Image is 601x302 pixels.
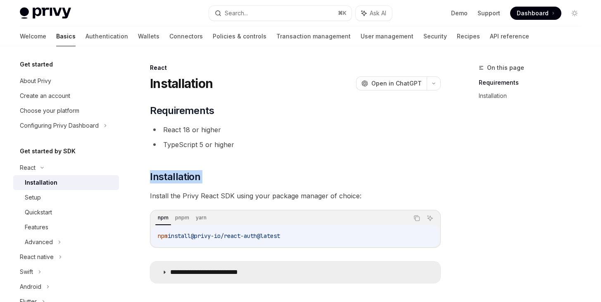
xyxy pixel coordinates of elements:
[20,252,54,262] div: React native
[479,89,588,102] a: Installation
[370,9,386,17] span: Ask AI
[25,237,53,247] div: Advanced
[13,175,119,190] a: Installation
[510,7,561,20] a: Dashboard
[138,26,159,46] a: Wallets
[20,163,36,173] div: React
[457,26,480,46] a: Recipes
[13,88,119,103] a: Create an account
[411,213,422,224] button: Copy the contents from the code block
[423,26,447,46] a: Security
[20,76,51,86] div: About Privy
[356,76,427,90] button: Open in ChatGPT
[20,106,79,116] div: Choose your platform
[479,76,588,89] a: Requirements
[173,213,192,223] div: pnpm
[158,232,168,240] span: npm
[13,220,119,235] a: Features
[517,9,549,17] span: Dashboard
[225,8,248,18] div: Search...
[155,213,171,223] div: npm
[356,6,392,21] button: Ask AI
[20,26,46,46] a: Welcome
[20,91,70,101] div: Create an account
[13,190,119,205] a: Setup
[276,26,351,46] a: Transaction management
[20,121,99,131] div: Configuring Privy Dashboard
[150,64,441,72] div: React
[209,6,351,21] button: Search...⌘K
[150,139,441,150] li: TypeScript 5 or higher
[150,170,200,183] span: Installation
[25,222,48,232] div: Features
[13,74,119,88] a: About Privy
[25,178,57,188] div: Installation
[168,232,191,240] span: install
[20,267,33,277] div: Swift
[20,282,41,292] div: Android
[490,26,529,46] a: API reference
[20,146,76,156] h5: Get started by SDK
[13,103,119,118] a: Choose your platform
[86,26,128,46] a: Authentication
[361,26,413,46] a: User management
[338,10,347,17] span: ⌘ K
[150,104,214,117] span: Requirements
[371,79,422,88] span: Open in ChatGPT
[20,59,53,69] h5: Get started
[13,205,119,220] a: Quickstart
[191,232,280,240] span: @privy-io/react-auth@latest
[25,193,41,202] div: Setup
[20,7,71,19] img: light logo
[150,124,441,136] li: React 18 or higher
[150,76,213,91] h1: Installation
[193,213,209,223] div: yarn
[25,207,52,217] div: Quickstart
[150,190,441,202] span: Install the Privy React SDK using your package manager of choice:
[451,9,468,17] a: Demo
[425,213,435,224] button: Ask AI
[477,9,500,17] a: Support
[56,26,76,46] a: Basics
[169,26,203,46] a: Connectors
[213,26,266,46] a: Policies & controls
[568,7,581,20] button: Toggle dark mode
[487,63,524,73] span: On this page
